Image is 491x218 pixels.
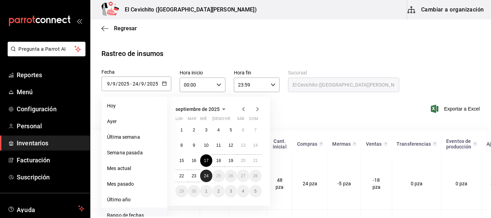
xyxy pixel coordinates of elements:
[249,116,258,124] abbr: domingo
[188,124,200,136] button: 2 de septiembre de 2025
[254,189,257,194] abbr: 5 de octubre de 2025
[212,139,224,152] button: 11 de septiembre de 2025
[212,116,253,124] abbr: jueves
[432,105,480,113] button: Exportar a Excel
[352,141,357,147] svg: Total de presentación del insumo mermado en el rango de fechas seleccionado.
[114,25,137,32] span: Regresar
[112,81,116,87] input: Month
[188,139,200,152] button: 9 de septiembre de 2025
[297,141,318,147] div: Compras
[119,6,257,14] h3: El Cevichito ([GEOGRAPHIC_DATA][PERSON_NAME])
[396,141,431,147] div: Transferencias
[249,154,262,167] button: 21 de septiembre de 2025
[229,173,233,178] abbr: 26 de septiembre de 2025
[237,139,249,152] button: 13 de septiembre de 2025
[303,181,318,186] span: 24 pza
[319,141,324,147] svg: Total de presentación del insumo comprado en el rango de fechas seleccionado.
[253,173,258,178] abbr: 28 de septiembre de 2025
[175,185,188,197] button: 29 de septiembre de 2025
[249,185,262,197] button: 5 de octubre de 2025
[225,185,237,197] button: 3 de octubre de 2025
[5,50,85,58] a: Pregunta a Parrot AI
[17,138,84,148] span: Inventarios
[91,158,160,210] td: Centro de almacenamiento [GEOGRAPHIC_DATA] ([GEOGRAPHIC_DATA][PERSON_NAME])
[241,173,245,178] abbr: 27 de septiembre de 2025
[212,170,224,182] button: 25 de septiembre de 2025
[337,181,351,186] span: -5 pza
[188,154,200,167] button: 16 de septiembre de 2025
[147,81,158,87] input: Year
[107,81,110,87] input: Day
[216,173,221,178] abbr: 25 de septiembre de 2025
[237,116,244,124] abbr: sábado
[17,204,75,213] span: Ayuda
[179,173,184,178] abbr: 22 de septiembre de 2025
[288,71,399,75] label: Sucursal
[180,71,226,75] label: Hora inicio
[205,128,207,132] abbr: 3 de septiembre de 2025
[218,189,220,194] abbr: 2 de octubre de 2025
[200,185,212,197] button: 1 de octubre de 2025
[175,106,220,112] span: septiembre de 2025
[249,170,262,182] button: 28 de septiembre de 2025
[101,98,167,114] li: Hoy
[193,143,195,148] abbr: 9 de septiembre de 2025
[225,139,237,152] button: 12 de septiembre de 2025
[17,172,84,182] span: Suscripción
[249,124,262,136] button: 7 de septiembre de 2025
[218,128,220,132] abbr: 4 de septiembre de 2025
[200,124,212,136] button: 3 de septiembre de 2025
[237,185,249,197] button: 4 de octubre de 2025
[373,177,380,190] span: -18 pza
[101,161,167,176] li: Mes actual
[180,128,183,132] abbr: 1 de septiembre de 2025
[254,128,257,132] abbr: 7 de septiembre de 2025
[411,181,423,186] span: 0 pza
[237,170,249,182] button: 27 de septiembre de 2025
[175,116,183,124] abbr: lunes
[76,18,82,24] button: open_drawer_menu
[242,128,244,132] abbr: 6 de septiembre de 2025
[175,170,188,182] button: 22 de septiembre de 2025
[188,116,196,124] abbr: martes
[225,124,237,136] button: 5 de septiembre de 2025
[179,189,184,194] abbr: 29 de septiembre de 2025
[17,104,84,114] span: Configuración
[101,192,167,208] li: Último año
[191,158,196,163] abbr: 16 de septiembre de 2025
[101,145,167,161] li: Semana pasada
[229,143,233,148] abbr: 12 de septiembre de 2025
[241,158,245,163] abbr: 20 de septiembre de 2025
[204,143,208,148] abbr: 10 de septiembre de 2025
[188,170,200,182] button: 23 de septiembre de 2025
[191,173,196,178] abbr: 23 de septiembre de 2025
[101,48,163,59] div: Rastreo de insumos
[249,139,262,152] button: 14 de septiembre de 2025
[241,143,245,148] abbr: 13 de septiembre de 2025
[17,87,84,97] span: Menú
[188,185,200,197] button: 30 de septiembre de 2025
[456,181,468,186] span: 0 pza
[365,141,383,147] div: Ventas
[242,189,244,194] abbr: 4 de octubre de 2025
[332,141,351,147] div: Mermas
[204,158,208,163] abbr: 17 de septiembre de 2025
[179,158,184,163] abbr: 15 de septiembre de 2025
[212,185,224,197] button: 2 de octubre de 2025
[145,81,147,87] span: /
[230,189,232,194] abbr: 3 de octubre de 2025
[200,170,212,182] button: 24 de septiembre de 2025
[384,141,388,147] svg: Total de presentación del insumo vendido en el rango de fechas seleccionado.
[216,158,221,163] abbr: 18 de septiembre de 2025
[229,158,233,163] abbr: 19 de septiembre de 2025
[130,81,132,87] span: -
[212,154,224,167] button: 18 de septiembre de 2025
[191,189,196,194] abbr: 30 de septiembre de 2025
[433,141,437,147] svg: Total de presentación del insumo transferido ya sea fuera o dentro de la sucursal en el rango de ...
[132,81,139,87] input: Day
[205,189,207,194] abbr: 1 de octubre de 2025
[101,129,167,145] li: Última semana
[101,176,167,192] li: Mes pasado
[175,139,188,152] button: 8 de septiembre de 2025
